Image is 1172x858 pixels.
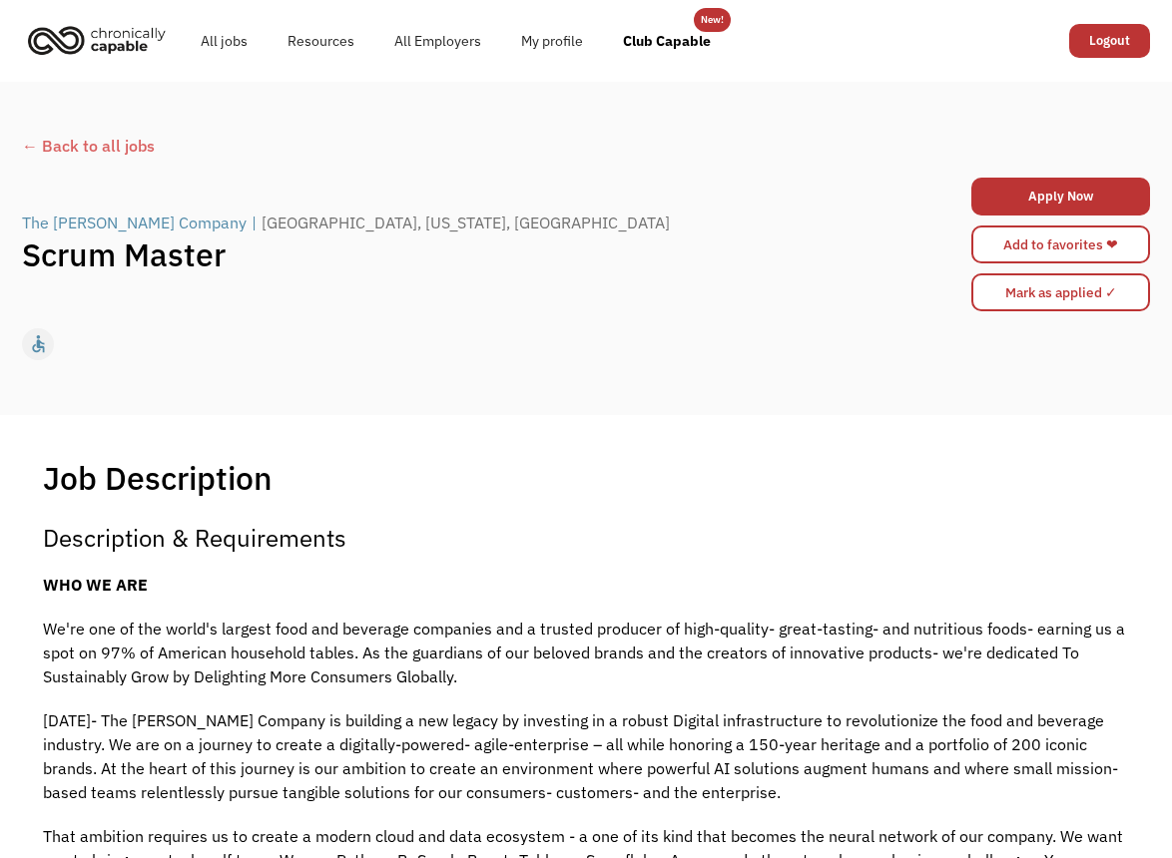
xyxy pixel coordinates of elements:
[22,18,181,62] a: home
[603,9,731,73] a: Club Capable
[971,178,1150,215] a: Apply Now
[268,9,374,73] a: Resources
[43,617,1128,688] p: We're one of the world's largest food and beverage companies and a trusted producer of high-quali...
[252,211,257,234] div: |
[22,211,675,234] a: The [PERSON_NAME] Company|[GEOGRAPHIC_DATA], [US_STATE], [GEOGRAPHIC_DATA]
[22,211,247,234] div: The [PERSON_NAME] Company
[28,329,49,359] div: accessible
[1069,24,1150,58] a: Logout
[22,18,172,62] img: Chronically Capable logo
[43,575,148,595] span: WHO WE ARE
[43,458,273,498] h1: Job Description
[181,9,268,73] a: All jobs
[22,234,869,274] h1: Scrum Master
[971,273,1150,311] input: Mark as applied ✓
[262,211,670,234] div: [GEOGRAPHIC_DATA], [US_STATE], [GEOGRAPHIC_DATA]
[43,523,1128,553] h3: Description & Requirements
[22,134,1150,158] a: ← Back to all jobs
[374,9,501,73] a: All Employers
[701,8,724,32] div: New!
[43,708,1128,804] p: [DATE]- The [PERSON_NAME] Company is building a new legacy by investing in a robust Digital infra...
[971,268,1150,316] form: Mark as applied form
[501,9,603,73] a: My profile
[971,225,1150,263] a: Add to favorites ❤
